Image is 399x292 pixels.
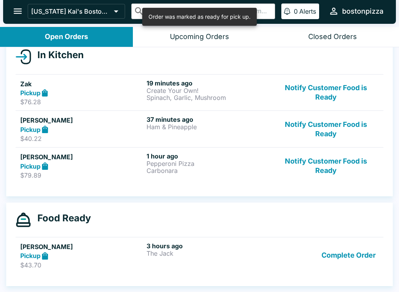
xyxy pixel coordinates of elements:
[20,98,143,106] p: $76.28
[147,242,270,250] h6: 3 hours ago
[20,152,143,162] h5: [PERSON_NAME]
[20,116,143,125] h5: [PERSON_NAME]
[147,250,270,257] p: The Jack
[147,79,270,87] h6: 19 minutes ago
[273,152,379,179] button: Notify Customer Food is Ready
[147,167,270,174] p: Carbonara
[20,242,143,251] h5: [PERSON_NAME]
[16,147,383,184] a: [PERSON_NAME]Pickup$79.891 hour agoPepperoni PizzaCarbonaraNotify Customer Food is Ready
[28,4,125,19] button: [US_STATE] Kai's Boston Pizza
[20,126,41,134] strong: Pickup
[20,79,143,89] h5: Zak
[20,261,143,269] p: $43.70
[45,32,88,41] div: Open Orders
[342,7,383,16] div: bostonpizza
[31,7,111,15] p: [US_STATE] Kai's Boston Pizza
[20,252,41,260] strong: Pickup
[147,160,270,167] p: Pepperoni Pizza
[20,135,143,142] p: $40.22
[16,74,383,111] a: ZakPickup$76.2819 minutes agoCreate Your Own!Spinach, Garlic, MushroomNotify Customer Food is Ready
[147,116,270,123] h6: 37 minutes ago
[318,242,379,269] button: Complete Order
[148,10,251,23] div: Order was marked as ready for pick up.
[147,94,270,101] p: Spinach, Garlic, Mushroom
[273,116,379,142] button: Notify Customer Food is Ready
[20,89,41,97] strong: Pickup
[8,1,28,21] button: open drawer
[299,7,316,15] p: Alerts
[147,123,270,130] p: Ham & Pineapple
[294,7,298,15] p: 0
[170,32,229,41] div: Upcoming Orders
[20,171,143,179] p: $79.89
[273,79,379,106] button: Notify Customer Food is Ready
[31,212,91,224] h4: Food Ready
[16,237,383,274] a: [PERSON_NAME]Pickup$43.703 hours agoThe JackComplete Order
[20,162,41,170] strong: Pickup
[308,32,357,41] div: Closed Orders
[147,152,270,160] h6: 1 hour ago
[31,49,84,61] h4: In Kitchen
[325,3,387,20] button: bostonpizza
[147,87,270,94] p: Create Your Own!
[16,110,383,147] a: [PERSON_NAME]Pickup$40.2237 minutes agoHam & PineappleNotify Customer Food is Ready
